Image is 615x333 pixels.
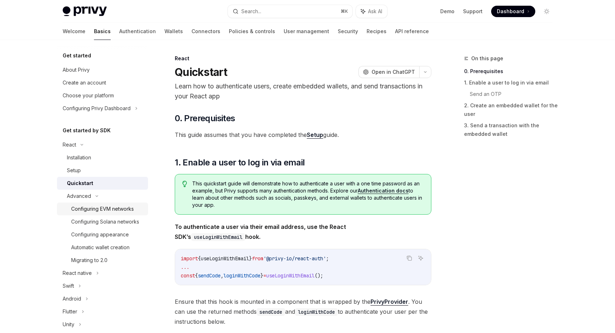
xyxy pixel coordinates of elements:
[57,151,148,164] a: Installation
[71,217,139,226] div: Configuring Solana networks
[63,91,114,100] div: Choose your platform
[191,23,220,40] a: Connectors
[307,131,323,139] a: Setup
[57,254,148,267] a: Migrating to 2.0
[198,272,221,279] span: sendCode
[57,63,148,76] a: About Privy
[57,228,148,241] a: Configuring appearance
[326,255,329,262] span: ;
[57,89,148,102] a: Choose your platform
[119,23,156,40] a: Authentication
[263,272,266,279] span: =
[63,307,77,316] div: Flutter
[94,23,111,40] a: Basics
[241,7,261,16] div: Search...
[195,272,198,279] span: {
[71,230,129,239] div: Configuring appearance
[491,6,535,17] a: Dashboard
[315,272,323,279] span: ();
[368,8,382,15] span: Ask AI
[191,233,245,241] code: useLoginWithEmail
[63,6,107,16] img: light logo
[341,9,348,14] span: ⌘ K
[471,54,503,63] span: On this page
[67,166,81,175] div: Setup
[57,76,148,89] a: Create an account
[284,23,329,40] a: User management
[63,23,85,40] a: Welcome
[57,177,148,190] a: Quickstart
[541,6,552,17] button: Toggle dark mode
[71,243,130,252] div: Automatic wallet creation
[198,255,201,262] span: {
[175,130,431,140] span: This guide assumes that you have completed the guide.
[57,215,148,228] a: Configuring Solana networks
[497,8,524,15] span: Dashboard
[221,272,224,279] span: ,
[175,81,431,101] p: Learn how to authenticate users, create embedded wallets, and send transactions in your React app
[358,66,419,78] button: Open in ChatGPT
[464,100,558,120] a: 2. Create an embedded wallet for the user
[175,297,431,327] span: Ensure that this hook is mounted in a component that is wrapped by the . You can use the returned...
[63,78,106,87] div: Create an account
[175,113,235,124] span: 0. Prerequisites
[416,253,425,263] button: Ask AI
[63,294,81,303] div: Android
[63,104,131,113] div: Configuring Privy Dashboard
[257,308,285,316] code: sendCode
[181,255,198,262] span: import
[358,188,409,194] a: Authentication docs
[440,8,454,15] a: Demo
[71,205,134,213] div: Configuring EVM networks
[464,66,558,77] a: 0. Prerequisites
[464,120,558,140] a: 3. Send a transaction with the embedded wallet
[252,255,263,262] span: from
[63,51,91,60] h5: Get started
[338,23,358,40] a: Security
[463,8,483,15] a: Support
[372,68,415,76] span: Open in ChatGPT
[175,223,346,240] strong: To authenticate a user via their email address, use the React SDK’s hook.
[263,255,326,262] span: '@privy-io/react-auth'
[71,256,107,265] div: Migrating to 2.0
[63,140,76,149] div: React
[192,180,424,209] span: This quickstart guide will demonstrate how to authenticate a user with a one time password as an ...
[367,23,387,40] a: Recipes
[370,298,408,306] a: PrivyProvider
[470,88,558,100] a: Send an OTP
[405,253,414,263] button: Copy the contents from the code block
[224,272,261,279] span: loginWithCode
[67,153,91,162] div: Installation
[175,157,305,168] span: 1. Enable a user to log in via email
[63,66,90,74] div: About Privy
[63,269,92,277] div: React native
[57,203,148,215] a: Configuring EVM networks
[295,308,338,316] code: loginWithCode
[182,181,187,187] svg: Tip
[175,66,227,78] h1: Quickstart
[249,255,252,262] span: }
[175,55,431,62] div: React
[228,5,352,18] button: Search...⌘K
[229,23,275,40] a: Policies & controls
[464,77,558,88] a: 1. Enable a user to log in via email
[356,5,387,18] button: Ask AI
[63,320,74,329] div: Unity
[395,23,429,40] a: API reference
[57,241,148,254] a: Automatic wallet creation
[67,179,93,188] div: Quickstart
[63,282,74,290] div: Swift
[164,23,183,40] a: Wallets
[181,272,195,279] span: const
[201,255,249,262] span: useLoginWithEmail
[57,164,148,177] a: Setup
[266,272,315,279] span: useLoginWithEmail
[67,192,91,200] div: Advanced
[63,126,111,135] h5: Get started by SDK
[181,264,189,270] span: ...
[261,272,263,279] span: }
